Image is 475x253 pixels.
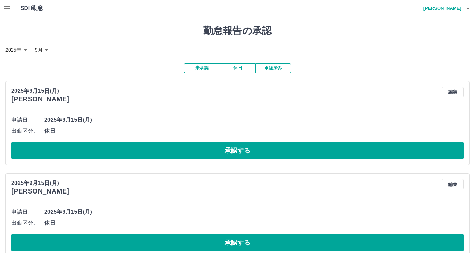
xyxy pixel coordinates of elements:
div: 2025年 [5,45,30,55]
p: 2025年9月15日(月) [11,87,69,95]
span: 2025年9月15日(月) [44,116,464,124]
button: 承認する [11,234,464,251]
button: 編集 [442,87,464,97]
span: 出勤区分: [11,219,44,227]
span: 申請日: [11,208,44,216]
span: 2025年9月15日(月) [44,208,464,216]
span: 休日 [44,219,464,227]
h1: 勤怠報告の承認 [5,25,470,37]
h3: [PERSON_NAME] [11,95,69,103]
button: 承認する [11,142,464,159]
h3: [PERSON_NAME] [11,187,69,195]
button: 編集 [442,179,464,189]
span: 出勤区分: [11,127,44,135]
button: 未承認 [184,63,220,73]
div: 9月 [35,45,51,55]
span: 休日 [44,127,464,135]
span: 申請日: [11,116,44,124]
button: 休日 [220,63,255,73]
p: 2025年9月15日(月) [11,179,69,187]
button: 承認済み [255,63,291,73]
